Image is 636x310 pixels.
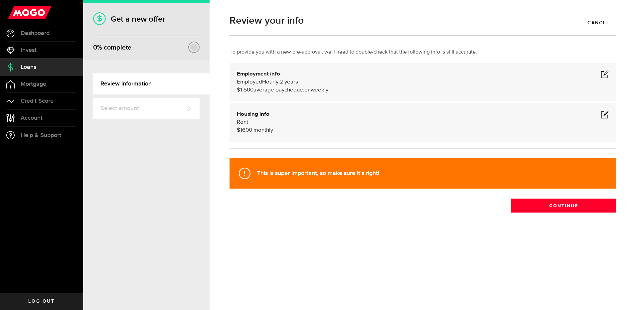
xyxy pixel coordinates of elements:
span: Loans [21,64,36,70]
span: Rent [237,119,248,125]
span: $1,500 [237,87,253,93]
span: monthly [253,127,273,133]
span: bi-weekly [304,87,328,93]
p: To provide you with a new pre-approval, we'll need to double-check that the following info is sti... [230,48,616,56]
b: Housing info [237,111,269,117]
span: 0 [93,44,97,52]
span: Invest [21,47,37,53]
span: Log out [28,299,55,304]
span: $ [237,127,240,133]
span: , [278,79,280,85]
span: Credit Score [21,98,54,104]
span: Account [21,115,43,121]
button: Continue [511,199,616,213]
b: Employment info [237,71,280,77]
span: Employed [237,79,262,85]
a: Select amount [93,98,200,119]
span: 2 years [280,79,298,85]
span: Hourly [262,79,278,85]
button: Open LiveChat chat widget [5,3,25,23]
a: Review information [93,73,210,94]
span: 1600 [240,127,252,133]
span: Mortgage [21,81,46,87]
span: Dashboard [21,30,50,36]
strong: This is super important, so make sure it's right! [257,170,379,177]
span: Help & Support [21,132,61,138]
h1: Review your info [230,16,616,26]
a: Cancel [581,16,616,30]
div: % complete [93,42,131,54]
span: average paycheque, [253,87,304,93]
h1: Get a new offer [93,14,200,24]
